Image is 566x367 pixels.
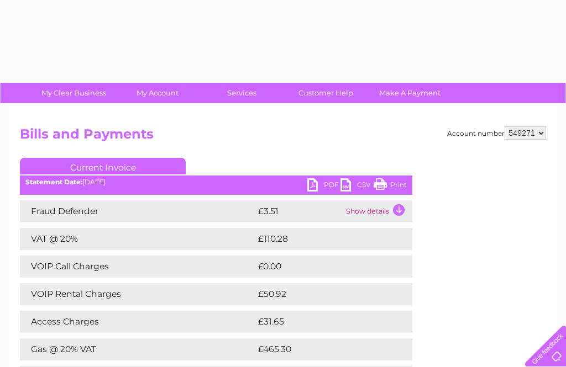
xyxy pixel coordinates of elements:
[343,200,412,222] td: Show details
[20,228,255,250] td: VAT @ 20%
[340,178,374,194] a: CSV
[28,83,119,103] a: My Clear Business
[25,178,82,186] b: Statement Date:
[20,126,546,147] h2: Bills and Payments
[447,126,546,140] div: Account number
[307,178,340,194] a: PDF
[255,311,389,333] td: £31.65
[20,178,412,186] div: [DATE]
[20,283,255,305] td: VOIP Rental Charges
[255,228,391,250] td: £110.28
[364,83,455,103] a: Make A Payment
[20,338,255,360] td: Gas @ 20% VAT
[255,200,343,222] td: £3.51
[196,83,287,103] a: Services
[374,178,407,194] a: Print
[112,83,203,103] a: My Account
[255,256,387,278] td: £0.00
[20,158,186,174] a: Current Invoice
[20,311,255,333] td: Access Charges
[20,200,255,222] td: Fraud Defender
[255,283,390,305] td: £50.92
[20,256,255,278] td: VOIP Call Charges
[255,338,393,360] td: £465.30
[280,83,371,103] a: Customer Help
